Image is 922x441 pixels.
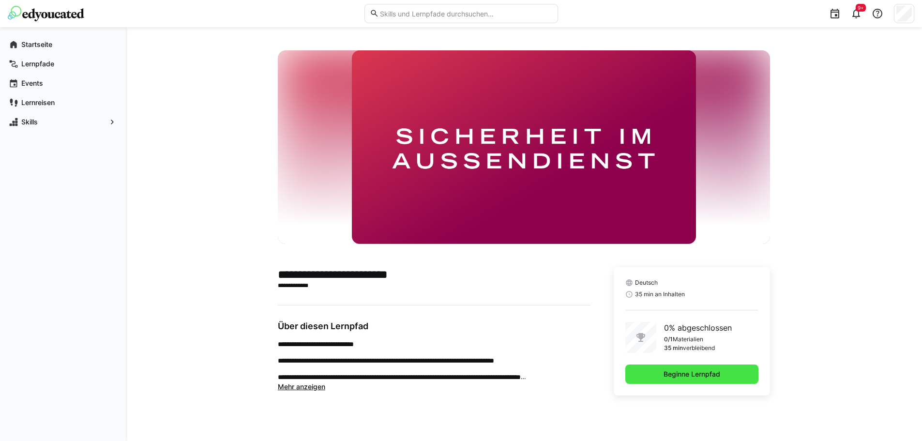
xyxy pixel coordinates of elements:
p: 0% abgeschlossen [664,322,732,334]
button: Beginne Lernpfad [625,365,758,384]
span: 9+ [858,5,864,11]
span: Mehr anzeigen [278,382,325,391]
p: Materialien [673,335,703,343]
input: Skills und Lernpfade durchsuchen… [379,9,552,18]
p: verbleibend [683,344,715,352]
span: Deutsch [635,279,658,287]
p: 0/1 [664,335,673,343]
span: 35 min an Inhalten [635,290,685,298]
p: 35 min [664,344,683,352]
h3: Über diesen Lernpfad [278,321,590,332]
span: Beginne Lernpfad [662,369,722,379]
